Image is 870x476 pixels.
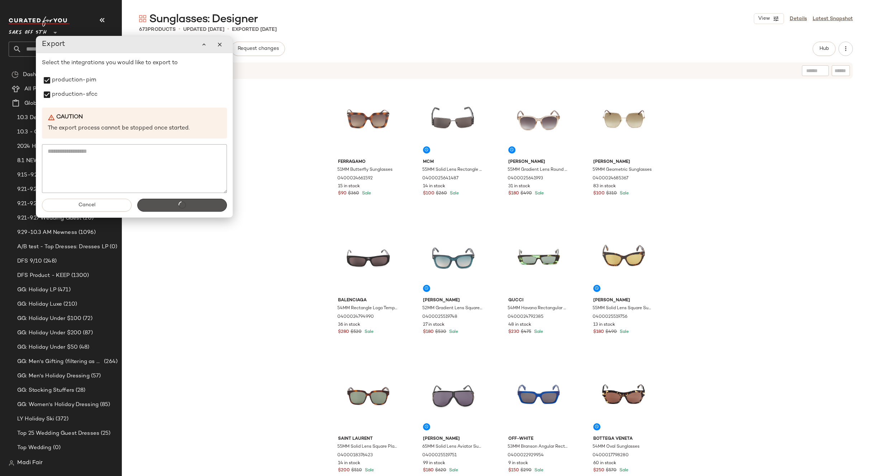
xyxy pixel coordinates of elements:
span: 0400022929954 [508,452,544,459]
span: Balenciaga [338,297,399,304]
span: Top Wedding [17,444,52,452]
p: updated [DATE] [183,26,224,33]
span: Top 25 Wedding Guest Dresses [17,429,99,438]
img: 0400025641487 [417,84,489,156]
span: (1096) [77,228,96,237]
span: A/B test - Top Dresses: Dresses LP [17,243,108,251]
span: Ferragamo [338,159,399,165]
img: 0400024794990_BLACK [332,222,404,294]
span: $200 [338,467,350,474]
span: Sale [363,330,374,334]
img: svg%3e [139,15,146,22]
span: 9.21-9.27 Fall Trends [17,185,68,194]
span: 0400024794990 [337,314,374,320]
span: 54MM Oval Sunglasses [593,444,640,450]
span: Sale [448,330,458,334]
span: (25) [99,429,111,438]
span: (57) [90,372,101,380]
span: $100 [593,190,605,197]
span: [PERSON_NAME] [423,436,484,442]
span: 14 in stock [338,460,360,467]
span: Saks OFF 5TH [9,24,47,37]
span: 0400024685367 [593,175,628,182]
span: Madi Fair [17,459,43,467]
span: 59MM Geometric Sunglasses [593,167,652,173]
span: Request changes [237,46,279,52]
span: $180 [508,190,519,197]
span: 55MM Solid Lens Square Sunglasses [593,305,653,312]
span: [PERSON_NAME] [593,297,654,304]
span: Hub [819,46,829,52]
span: $475 [521,329,531,335]
span: 0400025641993 [508,175,543,182]
img: cfy_white_logo.C9jOOHJF.svg [9,17,70,27]
span: 65MM Solid Lens Aviator Sunglasses [422,444,483,450]
span: DFS Product - KEEP [17,272,70,280]
span: (210) [62,300,77,308]
span: (0) [108,243,117,251]
img: svg%3e [11,71,19,78]
span: Off-White [508,436,569,442]
button: View [754,13,784,24]
span: GG: Women's Holiday Dressing [17,401,99,409]
span: GG: Holiday LP [17,286,56,294]
span: $620 [435,467,446,474]
span: (264) [103,358,118,366]
span: Sale [618,468,628,473]
span: $180 [423,467,434,474]
span: 0400025519748 [422,314,457,320]
span: 60 in stock [593,460,616,467]
span: 9.21-9.27 SVS Selling [17,200,71,208]
button: Request changes [231,42,285,56]
span: 55MM Solid Lens Square Plastic Sunglasses [337,444,398,450]
span: GG: Holiday Under $100 [17,315,81,323]
span: [PERSON_NAME] [423,297,484,304]
span: $180 [423,329,434,335]
div: Products [139,26,176,33]
span: • [227,25,229,34]
span: (0) [52,444,61,452]
img: svg%3e [9,460,14,466]
span: 99 in stock [423,460,445,467]
span: 0400024661592 [337,175,373,182]
span: $250 [593,467,604,474]
span: 83 in stock [593,183,616,190]
span: $100 [423,190,434,197]
span: 9.29-10.3 AM Newness [17,228,77,237]
span: 0400017798280 [593,452,629,459]
span: 9.15-9.21 SVS Selling [17,171,72,179]
span: LY Holiday Ski [17,415,54,423]
span: Sale [618,191,629,196]
span: 31 in stock [508,183,530,190]
img: 0400025519748 [417,222,489,294]
img: 0400025519756 [588,222,660,294]
span: GG: Holiday Luxe [17,300,62,308]
span: Sale [533,468,543,473]
span: (20) [81,214,94,222]
span: Sale [361,191,371,196]
span: 48 in stock [508,322,531,328]
span: Sale [618,330,629,334]
span: (28) [74,386,86,395]
span: (372) [54,415,68,423]
span: 55MM Gradient Lens Round Sunglasses [508,167,568,173]
span: 51MM Butterfly Sunglasses [337,167,393,173]
a: Details [790,15,807,23]
span: 10.3 - OCT aged sale SVS [17,128,86,136]
button: Hub [813,42,836,56]
span: 52MM Gradient Lens Square Sunglasses [422,305,483,312]
span: 0400024792385 [508,314,543,320]
span: $150 [508,467,519,474]
span: $280 [338,329,349,335]
img: 0400024685367_GOLDCOPPER [588,84,660,156]
p: Exported [DATE] [232,26,277,33]
span: $490 [605,329,617,335]
span: 0400025519751 [422,452,457,459]
span: 15 in stock [338,183,360,190]
span: (471) [56,286,71,294]
span: $530 [435,329,446,335]
span: (87) [81,329,93,337]
span: Mcm [423,159,484,165]
span: Sale [448,191,459,196]
span: (48) [78,343,90,352]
